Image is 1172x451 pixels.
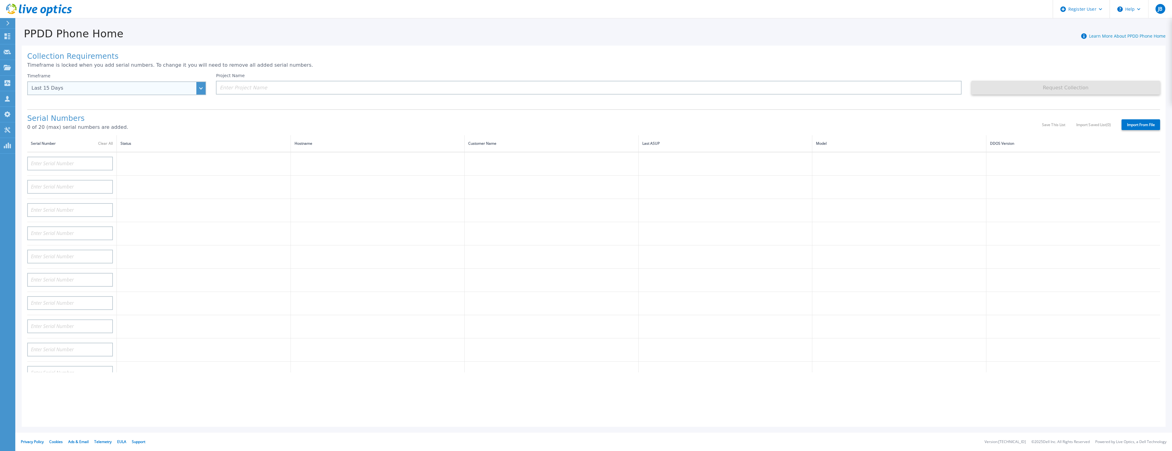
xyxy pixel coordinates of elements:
th: Hostname [291,135,465,152]
a: Support [132,439,145,444]
div: Last 15 Days [32,85,195,91]
div: Serial Number [31,140,113,147]
th: DDOS Version [986,135,1160,152]
input: Enter Serial Number [27,180,113,194]
p: 0 of 20 (max) serial numbers are added. [27,125,1042,130]
input: Enter Serial Number [27,343,113,356]
input: Enter Serial Number [27,226,113,240]
th: Customer Name [465,135,639,152]
button: Request Collection [971,81,1160,95]
label: Project Name [216,73,245,78]
li: Version: [TECHNICAL_ID] [985,440,1026,444]
input: Enter Serial Number [27,203,113,217]
label: Import From File [1122,119,1160,130]
a: Learn More About PPDD Phone Home [1089,33,1166,39]
li: Powered by Live Optics, a Dell Technology [1095,440,1166,444]
a: Telemetry [94,439,112,444]
h1: PPDD Phone Home [15,28,124,40]
label: Timeframe [27,73,50,78]
input: Enter Serial Number [27,273,113,287]
input: Enter Serial Number [27,157,113,170]
th: Model [812,135,986,152]
input: Enter Serial Number [27,250,113,263]
input: Enter Serial Number [27,319,113,333]
a: Privacy Policy [21,439,44,444]
th: Status [117,135,291,152]
a: EULA [117,439,126,444]
li: © 2025 Dell Inc. All Rights Reserved [1031,440,1090,444]
input: Enter Serial Number [27,366,113,380]
a: Cookies [49,439,63,444]
p: Timeframe is locked when you add serial numbers. To change it you will need to remove all added s... [27,62,1160,68]
input: Enter Project Name [216,81,961,95]
h1: Serial Numbers [27,114,1042,123]
a: Ads & Email [68,439,89,444]
input: Enter Serial Number [27,296,113,310]
th: Last ASUP [638,135,812,152]
span: JB [1158,6,1162,11]
h1: Collection Requirements [27,52,1160,61]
